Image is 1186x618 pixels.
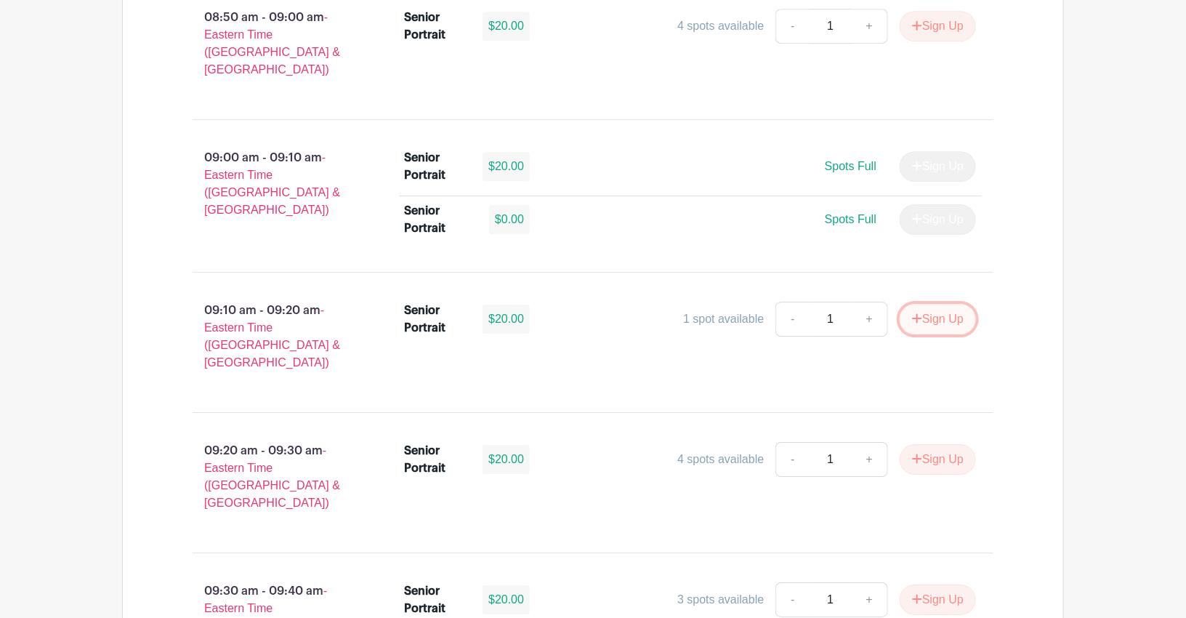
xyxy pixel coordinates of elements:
span: - Eastern Time ([GEOGRAPHIC_DATA] & [GEOGRAPHIC_DATA]) [204,304,340,369]
button: Sign Up [900,11,976,41]
div: $20.00 [483,445,530,474]
div: Senior Portrait [405,202,472,237]
span: Spots Full [825,213,876,225]
div: Senior Portrait [405,582,466,617]
div: Senior Portrait [405,302,466,337]
a: - [775,582,809,617]
button: Sign Up [900,444,976,475]
span: Spots Full [825,160,876,172]
div: $20.00 [483,305,530,334]
div: $20.00 [483,585,530,614]
div: 1 spot available [683,310,764,328]
div: 3 spots available [677,591,764,609]
p: 09:10 am - 09:20 am [169,296,382,377]
div: 4 spots available [677,451,764,468]
div: Senior Portrait [405,9,466,44]
p: 08:50 am - 09:00 am [169,3,382,84]
div: Senior Portrait [405,442,466,477]
span: - Eastern Time ([GEOGRAPHIC_DATA] & [GEOGRAPHIC_DATA]) [204,151,340,216]
div: 4 spots available [677,17,764,35]
div: $20.00 [483,12,530,41]
span: - Eastern Time ([GEOGRAPHIC_DATA] & [GEOGRAPHIC_DATA]) [204,11,340,76]
a: + [852,442,888,477]
button: Sign Up [900,304,976,334]
span: - Eastern Time ([GEOGRAPHIC_DATA] & [GEOGRAPHIC_DATA]) [204,444,340,509]
a: + [852,302,888,337]
a: - [775,442,809,477]
p: 09:00 am - 09:10 am [169,143,382,225]
a: + [852,582,888,617]
a: - [775,9,809,44]
a: - [775,302,809,337]
div: $20.00 [483,152,530,181]
div: Senior Portrait [405,149,466,184]
div: $0.00 [489,205,530,234]
a: + [852,9,888,44]
button: Sign Up [900,585,976,615]
p: 09:20 am - 09:30 am [169,436,382,518]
